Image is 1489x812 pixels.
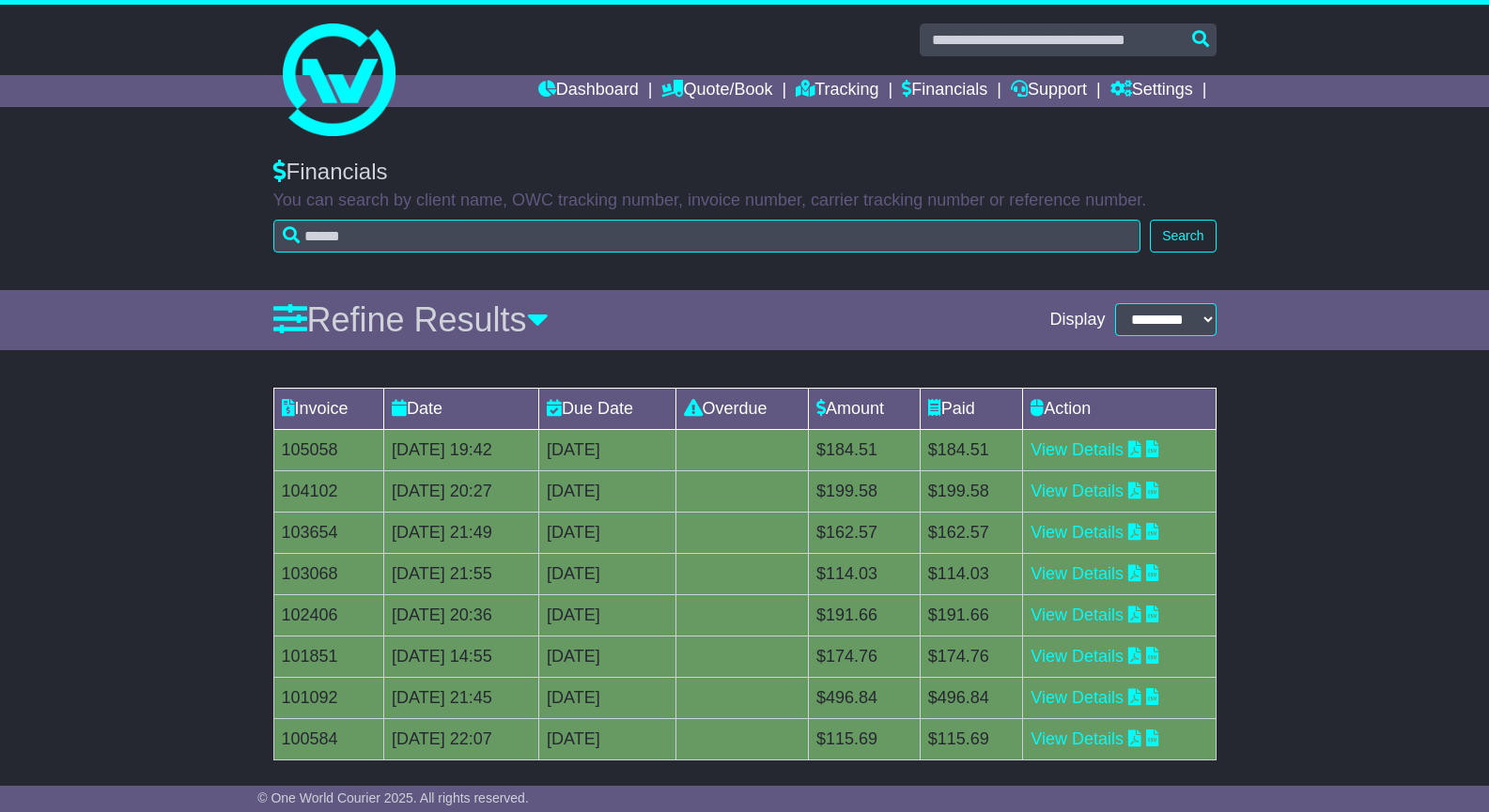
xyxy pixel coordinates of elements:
td: Amount [809,388,921,429]
td: $114.03 [920,553,1023,594]
td: Overdue [675,388,808,429]
td: 102406 [273,594,383,636]
td: $199.58 [920,470,1023,512]
td: [DATE] [539,636,675,677]
td: 103068 [273,553,383,594]
td: [DATE] 21:45 [383,677,538,718]
td: [DATE] [539,470,675,512]
td: $162.57 [809,512,921,553]
td: $191.66 [809,594,921,636]
td: $114.03 [809,553,921,594]
p: You can search by client name, OWC tracking number, invoice number, carrier tracking number or re... [273,191,1217,211]
td: [DATE] [539,512,675,553]
td: [DATE] 21:49 [383,512,538,553]
td: $496.84 [809,677,921,718]
td: [DATE] 19:42 [383,429,538,470]
a: View Details [1031,729,1124,748]
td: $174.76 [809,636,921,677]
td: [DATE] 14:55 [383,636,538,677]
a: View Details [1031,440,1124,459]
td: Paid [920,388,1023,429]
td: [DATE] [539,718,675,759]
td: 104102 [273,470,383,512]
a: View Details [1031,564,1124,583]
td: $162.57 [920,512,1023,553]
a: View Details [1031,523,1124,542]
td: Invoice [273,388,383,429]
span: © One World Courier 2025. All rights reserved. [257,790,529,805]
td: $115.69 [809,718,921,759]
td: [DATE] [539,677,675,718]
td: $184.51 [809,429,921,470]
td: [DATE] 22:07 [383,718,538,759]
td: [DATE] 20:27 [383,470,538,512]
td: $199.58 [809,470,921,512]
td: [DATE] [539,594,675,636]
td: 103654 [273,512,383,553]
td: 101851 [273,636,383,677]
a: View Details [1031,688,1124,707]
a: View Details [1031,482,1124,500]
td: $115.69 [920,718,1023,759]
td: 101092 [273,677,383,718]
a: Dashboard [538,75,639,107]
td: $174.76 [920,636,1023,677]
button: Search [1150,220,1216,253]
td: 100584 [273,718,383,759]
td: Action [1023,388,1216,429]
td: $496.84 [920,677,1023,718]
a: Tracking [796,75,878,107]
td: [DATE] 21:55 [383,553,538,594]
a: Quote/Book [661,75,772,107]
td: 105058 [273,429,383,470]
td: $191.66 [920,594,1023,636]
span: Display [1049,310,1105,330]
a: View Details [1031,647,1124,666]
td: $184.51 [920,429,1023,470]
td: [DATE] 20:36 [383,594,538,636]
td: [DATE] [539,429,675,470]
a: Settings [1110,75,1193,107]
a: Support [1011,75,1087,107]
td: Date [383,388,538,429]
a: View Details [1031,605,1124,624]
td: Due Date [539,388,675,429]
div: Financials [273,159,1217,186]
a: Financials [902,75,987,107]
a: Refine Results [273,300,549,339]
td: [DATE] [539,553,675,594]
